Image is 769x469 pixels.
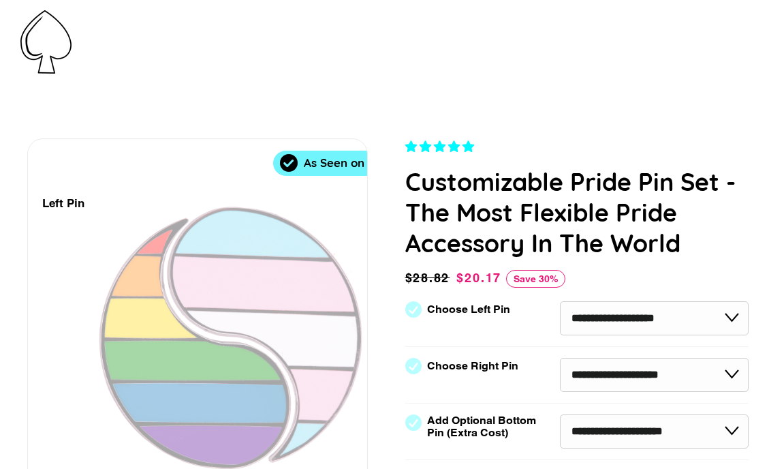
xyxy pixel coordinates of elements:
label: Choose Left Pin [427,303,510,316]
span: 4.83 stars [405,140,477,153]
label: Add Optional Bottom Pin (Extra Cost) [427,414,542,439]
span: Save 30% [506,270,565,288]
h1: Customizable Pride Pin Set - The Most Flexible Pride Accessory In The World [405,166,749,258]
span: $28.82 [405,269,454,288]
label: Choose Right Pin [427,360,518,372]
span: $20.17 [456,271,501,285]
img: Pin-Ace [20,10,72,74]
